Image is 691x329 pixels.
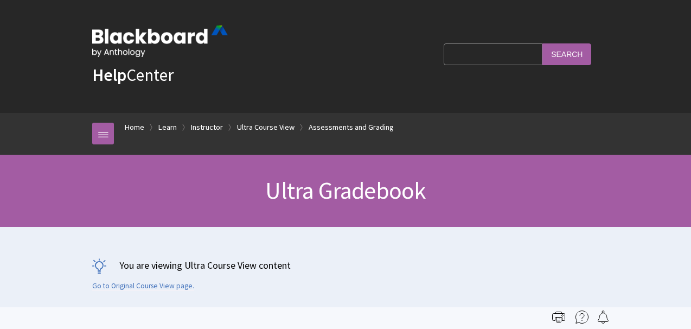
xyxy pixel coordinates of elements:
[265,175,425,205] span: Ultra Gradebook
[552,311,565,324] img: Print
[92,64,126,86] strong: Help
[92,281,194,291] a: Go to Original Course View page.
[92,64,174,86] a: HelpCenter
[125,121,144,134] a: Home
[309,121,394,134] a: Assessments and Grading
[158,121,177,134] a: Learn
[92,26,228,57] img: Blackboard by Anthology
[191,121,223,134] a: Instructor
[92,258,599,272] p: You are viewing Ultra Course View content
[237,121,295,134] a: Ultra Course View
[597,311,610,324] img: Follow this page
[542,43,591,65] input: Search
[575,311,588,324] img: More help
